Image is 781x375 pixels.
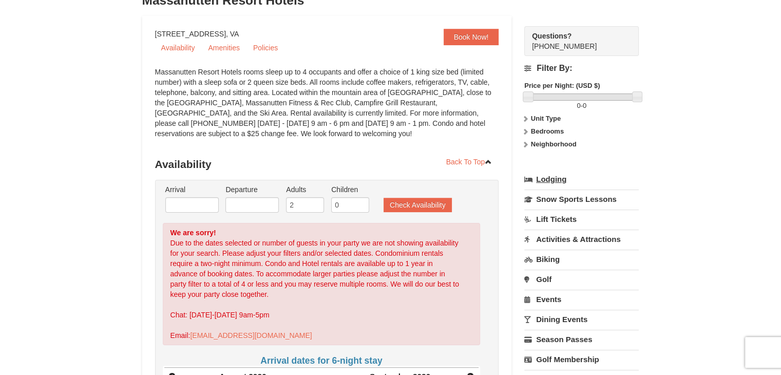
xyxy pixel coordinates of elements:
label: Children [331,184,369,195]
a: Policies [247,40,284,55]
strong: Bedrooms [531,127,564,135]
a: Amenities [202,40,245,55]
div: Massanutten Resort Hotels rooms sleep up to 4 occupants and offer a choice of 1 king size bed (li... [155,67,499,149]
a: [EMAIL_ADDRESS][DOMAIN_NAME] [190,331,312,340]
a: Lift Tickets [524,210,639,229]
label: Adults [286,184,324,195]
label: Arrival [165,184,219,195]
label: - [524,101,639,111]
a: Golf Membership [524,350,639,369]
a: Availability [155,40,201,55]
a: Events [524,290,639,309]
strong: Unit Type [531,115,561,122]
span: [PHONE_NUMBER] [532,31,620,50]
button: Check Availability [384,198,452,212]
strong: Neighborhood [531,140,577,148]
strong: Price per Night: (USD $) [524,82,600,89]
label: Departure [225,184,279,195]
a: Biking [524,250,639,269]
div: Due to the dates selected or number of guests in your party we are not showing availability for y... [163,223,481,345]
strong: Questions? [532,32,572,40]
a: Activities & Attractions [524,230,639,249]
a: Snow Sports Lessons [524,190,639,209]
span: 0 [583,102,586,109]
h4: Arrival dates for 6-night stay [163,355,481,366]
a: Golf [524,270,639,289]
a: Back To Top [440,154,499,170]
strong: We are sorry! [170,229,216,237]
a: Book Now! [444,29,499,45]
a: Dining Events [524,310,639,329]
span: 0 [577,102,580,109]
a: Lodging [524,170,639,189]
h3: Availability [155,154,499,175]
a: Season Passes [524,330,639,349]
h4: Filter By: [524,64,639,73]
